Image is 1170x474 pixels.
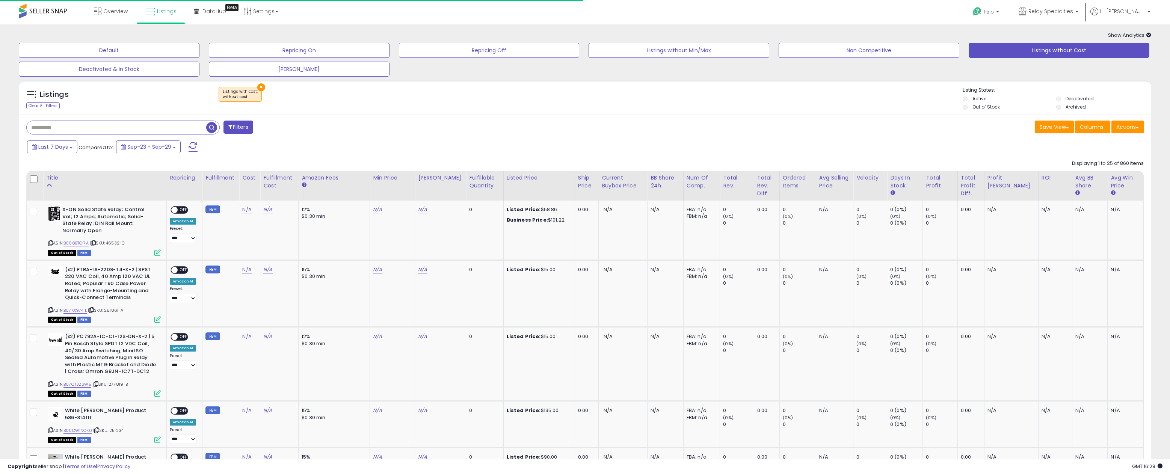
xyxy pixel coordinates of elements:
[723,280,754,287] div: 0
[687,414,714,421] div: FBM: n/a
[926,407,957,414] div: 0
[578,333,593,340] div: 0.00
[46,174,163,182] div: Title
[963,87,1151,94] p: Listing States:
[242,266,251,273] a: N/A
[97,463,130,470] a: Privacy Policy
[507,206,569,213] div: $58.86
[856,174,884,182] div: Velocity
[507,174,572,182] div: Listed Price
[687,333,714,340] div: FBA: n/a
[926,341,936,347] small: (0%)
[1100,8,1145,15] span: Hi [PERSON_NAME]
[48,266,63,276] img: 31iko4+l1eL._SL40_.jpg
[507,266,541,273] b: Listed Price:
[578,407,593,414] div: 0.00
[127,143,171,151] span: Sep-23 - Sep-29
[26,102,60,109] div: Clear All Filters
[757,174,776,198] div: Total Rev. Diff.
[63,381,91,388] a: B07CT3ZSW5
[1111,266,1138,273] div: N/A
[723,206,754,213] div: 0
[48,437,76,443] span: All listings that are currently out of stock and unavailable for purchase on Amazon
[48,407,63,422] img: 31C3WnRTfVL._SL40_.jpg
[1042,206,1066,213] div: N/A
[723,415,734,421] small: (0%)
[723,273,734,279] small: (0%)
[856,341,867,347] small: (0%)
[783,421,816,428] div: 0
[890,220,922,226] div: 0 (0%)
[687,206,714,213] div: FBA: n/a
[507,206,541,213] b: Listed Price:
[961,206,978,213] div: 0.00
[62,206,154,236] b: X-ON Solid State Relay; Control Vol; 12 Amps; Automatic; Solid-State Relay; DIN Rail Mount; Norma...
[969,43,1149,58] button: Listings without Cost
[399,43,580,58] button: Repricing Off
[373,174,412,182] div: Min Price
[205,205,220,213] small: FBM
[418,407,427,414] a: N/A
[1035,121,1074,133] button: Save View
[1066,95,1094,102] label: Deactivated
[783,280,816,287] div: 0
[48,407,161,442] div: ASIN:
[723,266,754,273] div: 0
[116,140,181,153] button: Sep-23 - Sep-29
[77,437,91,443] span: FBM
[757,266,774,273] div: 0.00
[1111,407,1138,414] div: N/A
[987,206,1033,213] div: N/A
[687,340,714,347] div: FBM: n/a
[651,266,678,273] div: N/A
[926,273,936,279] small: (0%)
[783,174,813,190] div: Ordered Items
[961,407,978,414] div: 0.00
[178,267,190,273] span: OFF
[723,333,754,340] div: 0
[302,174,367,182] div: Amazon Fees
[90,240,125,246] span: | SKU: 46532-C
[263,174,295,190] div: Fulfillment Cost
[926,220,957,226] div: 0
[225,4,239,11] div: Tooltip anchor
[1042,407,1066,414] div: N/A
[783,341,793,347] small: (0%)
[687,174,717,190] div: Num of Comp.
[202,8,226,15] span: DataHub
[578,174,596,190] div: Ship Price
[65,407,156,423] b: White [PERSON_NAME] Product 586-314111
[1075,407,1102,414] div: N/A
[242,407,251,414] a: N/A
[589,43,769,58] button: Listings without Min/Max
[48,250,76,256] span: All listings that are currently out of stock and unavailable for purchase on Amazon
[170,226,196,243] div: Preset:
[242,174,257,182] div: Cost
[1090,8,1150,24] a: Hi [PERSON_NAME]
[373,266,382,273] a: N/A
[507,333,569,340] div: $15.00
[263,206,272,213] a: N/A
[1111,121,1144,133] button: Actions
[604,407,613,414] span: N/A
[170,345,196,352] div: Amazon AI
[373,206,382,213] a: N/A
[890,280,922,287] div: 0 (0%)
[223,89,258,100] span: Listings with cost :
[170,174,199,182] div: Repricing
[890,190,895,196] small: Days In Stock.
[1042,266,1066,273] div: N/A
[926,347,957,354] div: 0
[687,266,714,273] div: FBA: n/a
[418,333,427,340] a: N/A
[63,240,89,246] a: B008BTCI7A
[64,463,96,470] a: Terms of Use
[602,174,644,190] div: Current Buybox Price
[1075,206,1102,213] div: N/A
[926,174,954,190] div: Total Profit
[890,415,901,421] small: (0%)
[783,333,816,340] div: 0
[967,1,1007,24] a: Help
[469,174,500,190] div: Fulfillable Quantity
[856,415,867,421] small: (0%)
